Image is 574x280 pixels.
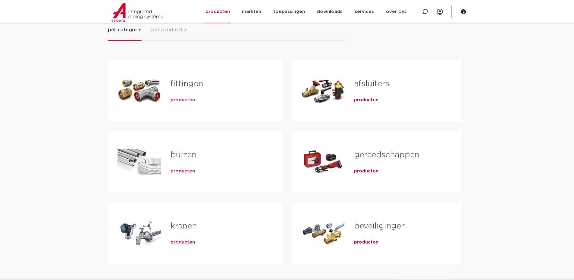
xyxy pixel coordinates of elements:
a: producten [171,97,195,103]
a: fittingen [171,80,203,88]
a: gereedschappen [354,151,419,159]
span: per productlijn [151,26,188,33]
a: producten [354,239,378,245]
a: producten [171,239,195,245]
a: producten [354,168,378,174]
div: Tabs. Open items met enter of spatie, sluit af met escape en navigeer met de pijltoetsen. [108,26,466,273]
a: kranen [171,222,197,230]
a: afsluiters [354,80,389,88]
span: per categorie [108,26,142,33]
a: producten [171,168,195,174]
a: producten [354,97,378,103]
a: beveiligingen [354,222,406,230]
a: buizen [171,151,196,159]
